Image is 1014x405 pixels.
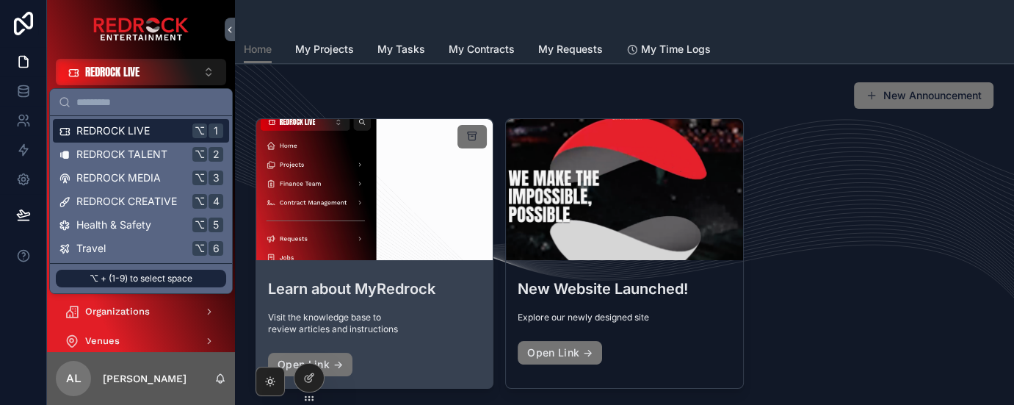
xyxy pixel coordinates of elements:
span: My Requests [538,42,603,57]
div: Screenshot-2025-08-19-at-10.28.09-AM.png [506,119,742,260]
span: Travel [76,241,106,256]
span: 4 [210,196,222,207]
span: Explore our newly designed site [518,312,731,323]
a: New Website Launched!Explore our newly designed siteOpen Link → [505,118,743,389]
p: [PERSON_NAME] [103,371,186,386]
span: REDROCK LIVE [76,123,150,138]
h3: Learn about MyRedrock [268,278,481,300]
a: Open Link → [268,353,352,376]
span: ⌥ [194,148,206,160]
a: Open Link → [518,341,602,365]
button: Select Button [56,59,226,85]
span: ⌥ [194,243,206,254]
span: 6 [210,243,222,254]
a: My Tasks [377,36,425,65]
span: Visit the knowledge base to review articles and instructions [268,312,481,335]
span: 1 [210,125,222,137]
span: REDROCK LIVE [85,65,140,79]
span: Organizations [85,306,150,318]
a: My Time Logs [626,36,711,65]
span: 2 [210,148,222,160]
a: Organizations [56,298,226,325]
span: Venues [85,335,120,347]
span: ⌥ [194,125,206,137]
a: Learn about MyRedrockVisit the knowledge base to review articles and instructionsOpen Link → [256,118,493,389]
span: ⌥ [194,196,206,207]
span: My Tasks [377,42,425,57]
span: ⌥ [194,172,206,184]
span: AL [66,370,82,387]
p: ⌥ + (1-9) to select space [56,270,226,287]
a: My Requests [538,36,603,65]
a: Venues [56,328,226,354]
span: REDROCK CREATIVE [76,194,177,209]
a: My Contracts [449,36,515,65]
button: New Announcement [854,82,993,109]
span: REDROCK TALENT [76,147,167,162]
div: Suggestions [50,116,232,263]
a: My Projects [295,36,354,65]
a: Home [244,36,272,64]
img: App logo [93,18,189,41]
span: 3 [210,172,222,184]
span: ⌥ [194,219,206,231]
span: My Projects [295,42,354,57]
span: Health & Safety [76,218,151,232]
h3: New Website Launched! [518,278,731,300]
div: scrollable content [47,85,235,352]
span: My Contracts [449,42,515,57]
span: REDROCK MEDIA [76,171,161,185]
span: Home [244,42,272,57]
div: Screenshot-2025-08-19-at-2.09.49-PM.png [256,119,493,260]
span: 5 [210,219,222,231]
span: My Time Logs [641,42,711,57]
